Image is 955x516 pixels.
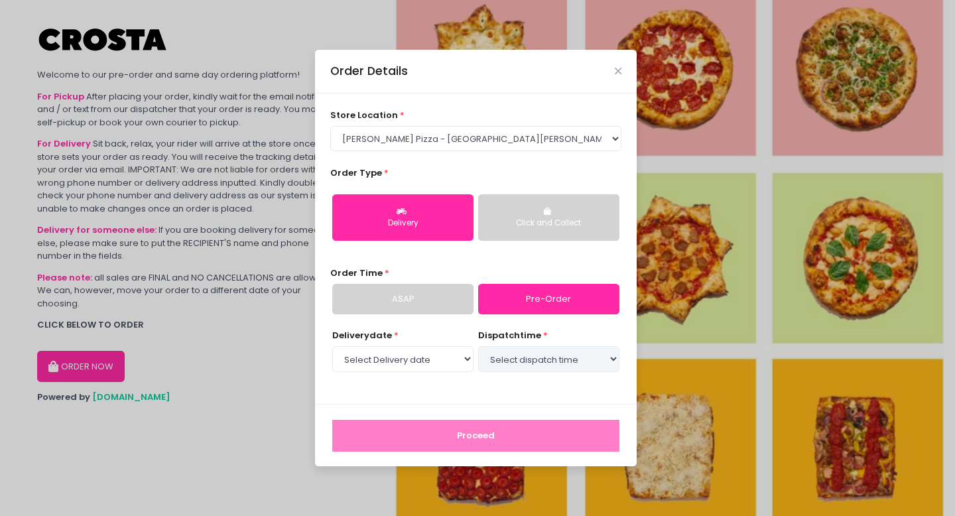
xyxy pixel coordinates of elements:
div: Order Details [330,62,408,80]
div: Delivery [342,218,464,229]
span: Delivery date [332,329,392,342]
button: Click and Collect [478,194,619,241]
div: Click and Collect [487,218,610,229]
span: dispatch time [478,329,541,342]
button: Delivery [332,194,474,241]
button: Proceed [332,420,619,452]
span: store location [330,109,398,121]
a: Pre-Order [478,284,619,314]
span: Order Time [330,267,383,279]
button: Close [615,68,621,74]
a: ASAP [332,284,474,314]
span: Order Type [330,166,382,179]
